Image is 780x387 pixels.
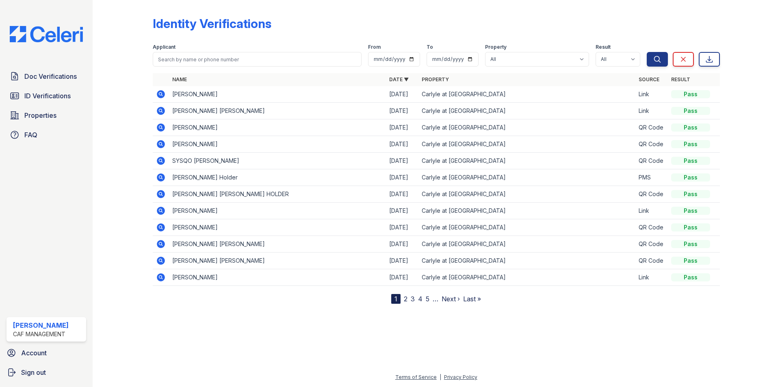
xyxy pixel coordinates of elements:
[444,374,477,380] a: Privacy Policy
[404,295,407,303] a: 2
[169,236,386,253] td: [PERSON_NAME] [PERSON_NAME]
[389,76,409,82] a: Date ▼
[418,186,635,203] td: Carlyle at [GEOGRAPHIC_DATA]
[671,76,690,82] a: Result
[13,330,69,338] div: CAF Management
[671,140,710,148] div: Pass
[635,86,668,103] td: Link
[386,136,418,153] td: [DATE]
[418,86,635,103] td: Carlyle at [GEOGRAPHIC_DATA]
[386,186,418,203] td: [DATE]
[169,203,386,219] td: [PERSON_NAME]
[671,157,710,165] div: Pass
[427,44,433,50] label: To
[3,364,89,381] a: Sign out
[169,86,386,103] td: [PERSON_NAME]
[671,273,710,281] div: Pass
[635,186,668,203] td: QR Code
[635,269,668,286] td: Link
[418,169,635,186] td: Carlyle at [GEOGRAPHIC_DATA]
[386,169,418,186] td: [DATE]
[153,52,362,67] input: Search by name or phone number
[418,153,635,169] td: Carlyle at [GEOGRAPHIC_DATA]
[418,253,635,269] td: Carlyle at [GEOGRAPHIC_DATA]
[418,295,422,303] a: 4
[639,76,659,82] a: Source
[671,240,710,248] div: Pass
[635,203,668,219] td: Link
[386,119,418,136] td: [DATE]
[169,219,386,236] td: [PERSON_NAME]
[386,153,418,169] td: [DATE]
[418,119,635,136] td: Carlyle at [GEOGRAPHIC_DATA]
[671,190,710,198] div: Pass
[169,169,386,186] td: [PERSON_NAME] Holder
[635,253,668,269] td: QR Code
[671,90,710,98] div: Pass
[386,219,418,236] td: [DATE]
[440,374,441,380] div: |
[671,257,710,265] div: Pass
[391,294,401,304] div: 1
[596,44,611,50] label: Result
[169,269,386,286] td: [PERSON_NAME]
[418,269,635,286] td: Carlyle at [GEOGRAPHIC_DATA]
[386,103,418,119] td: [DATE]
[635,153,668,169] td: QR Code
[635,136,668,153] td: QR Code
[21,368,46,377] span: Sign out
[442,295,460,303] a: Next ›
[422,76,449,82] a: Property
[172,76,187,82] a: Name
[635,119,668,136] td: QR Code
[635,219,668,236] td: QR Code
[671,107,710,115] div: Pass
[13,320,69,330] div: [PERSON_NAME]
[386,269,418,286] td: [DATE]
[463,295,481,303] a: Last »
[169,253,386,269] td: [PERSON_NAME] [PERSON_NAME]
[671,223,710,231] div: Pass
[24,71,77,81] span: Doc Verifications
[635,169,668,186] td: PMS
[153,16,271,31] div: Identity Verifications
[386,203,418,219] td: [DATE]
[6,88,86,104] a: ID Verifications
[386,236,418,253] td: [DATE]
[635,103,668,119] td: Link
[386,86,418,103] td: [DATE]
[24,91,71,101] span: ID Verifications
[24,110,56,120] span: Properties
[418,103,635,119] td: Carlyle at [GEOGRAPHIC_DATA]
[21,348,47,358] span: Account
[671,123,710,132] div: Pass
[485,44,507,50] label: Property
[635,236,668,253] td: QR Code
[6,107,86,123] a: Properties
[169,153,386,169] td: SYSQO [PERSON_NAME]
[3,26,89,42] img: CE_Logo_Blue-a8612792a0a2168367f1c8372b55b34899dd931a85d93a1a3d3e32e68fde9ad4.png
[3,345,89,361] a: Account
[6,68,86,84] a: Doc Verifications
[418,236,635,253] td: Carlyle at [GEOGRAPHIC_DATA]
[411,295,415,303] a: 3
[418,203,635,219] td: Carlyle at [GEOGRAPHIC_DATA]
[671,207,710,215] div: Pass
[418,136,635,153] td: Carlyle at [GEOGRAPHIC_DATA]
[418,219,635,236] td: Carlyle at [GEOGRAPHIC_DATA]
[395,374,437,380] a: Terms of Service
[169,103,386,119] td: [PERSON_NAME] [PERSON_NAME]
[426,295,429,303] a: 5
[368,44,381,50] label: From
[24,130,37,140] span: FAQ
[671,173,710,182] div: Pass
[169,186,386,203] td: [PERSON_NAME] [PERSON_NAME] HOLDER
[386,253,418,269] td: [DATE]
[169,119,386,136] td: [PERSON_NAME]
[169,136,386,153] td: [PERSON_NAME]
[433,294,438,304] span: …
[153,44,175,50] label: Applicant
[6,127,86,143] a: FAQ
